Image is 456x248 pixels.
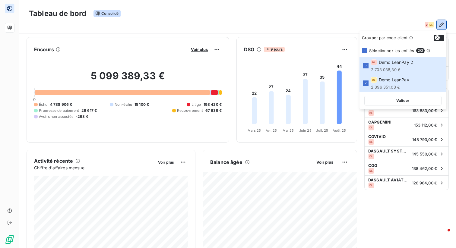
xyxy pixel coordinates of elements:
h6: DSO [244,46,254,53]
h6: Balance âgée [210,159,242,166]
div: DL [368,168,374,174]
div: CAPGEMINIDL153 112,00 € [365,118,448,132]
tspan: Mai 25 [283,128,294,133]
button: Voir plus [189,47,210,52]
div: DASSAULT AVIATIONDL126 964,00 € [365,175,448,190]
div: DL [368,110,374,116]
div: DL [368,182,374,188]
span: Voir plus [316,160,333,165]
span: 138 462,00 € [412,166,437,171]
span: Voir plus [191,47,208,52]
span: DASSAULT AVIATION [368,177,408,182]
span: 9 jours [264,47,284,52]
span: COVIVIO [368,134,409,139]
span: 2 703 038,30 € [371,67,413,72]
span: Avoirs non associés [39,114,73,119]
span: 198 420 € [204,102,222,107]
span: 163 883,00 € [412,108,437,113]
span: 126 964,00 € [412,181,437,185]
span: 15 100 € [135,102,149,107]
tspan: Mars 25 [248,128,261,133]
div: DL [428,22,434,28]
div: DL [368,139,374,145]
span: 148 793,00 € [412,137,437,142]
button: Voir plus [315,159,335,165]
tspan: Juil. 25 [316,128,328,133]
span: CGG [368,163,408,168]
span: Chiffre d'affaires mensuel [34,165,154,171]
div: DL [371,77,377,83]
span: 4 788 906 € [50,102,72,107]
div: DL [368,153,374,159]
span: Promesse de paiement [39,108,79,113]
div: DL [371,59,377,65]
span: Recouvrement [177,108,203,113]
div: DL [425,22,431,28]
span: Sélectionner les entités [369,48,414,53]
span: -293 € [76,114,88,119]
span: Échu [39,102,48,107]
div: DL [368,124,374,130]
span: 0 [33,97,36,102]
span: 67 639 € [205,108,222,113]
span: Consolidé [93,10,120,17]
span: 2 396 351,03 € [371,85,409,89]
button: Valider [364,96,442,105]
span: Voir plus [158,160,174,165]
span: CAPGEMINI [368,120,410,124]
span: Demo LeanPay 2 [379,59,413,65]
iframe: Intercom live chat [435,228,450,242]
h6: Activité récente [34,157,73,165]
button: Voir plus [156,159,176,165]
span: Grouper par code client [362,35,407,40]
span: 29 617 € [81,108,97,113]
span: DASSAULT SYSTEMES [368,149,408,153]
div: CARMILADL163 883,00 € [365,103,448,118]
span: Non-échu [115,102,132,107]
h6: Encours [34,46,54,53]
span: Demo LeanPay [379,77,409,83]
img: Logo LeanPay [5,235,14,244]
h2: 5 099 389,33 € [34,70,222,88]
div: DASSAULT SYSTEMESDL145 550,00 € [365,146,448,161]
tspan: Août 25 [333,128,346,133]
tspan: Avr. 25 [266,128,277,133]
div: COVIVIODL148 793,00 € [365,132,448,146]
span: 2 / 2 [416,48,425,53]
span: 153 112,00 € [414,123,437,127]
div: CGGDL138 462,00 € [365,161,448,175]
span: Litige [192,102,201,107]
span: 145 550,00 € [412,152,437,156]
tspan: Juin 25 [299,128,312,133]
h3: Tableau de bord [29,8,86,19]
